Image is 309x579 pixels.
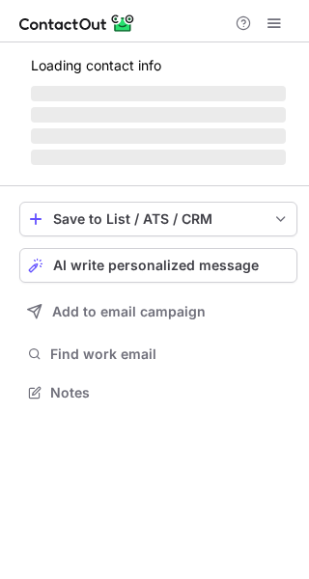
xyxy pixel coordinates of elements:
div: Save to List / ATS / CRM [53,211,264,227]
span: Notes [50,384,290,401]
span: ‌ [31,128,286,144]
span: Find work email [50,345,290,363]
img: ContactOut v5.3.10 [19,12,135,35]
span: Add to email campaign [52,304,206,319]
button: Notes [19,379,297,406]
span: ‌ [31,86,286,101]
span: ‌ [31,150,286,165]
button: AI write personalized message [19,248,297,283]
span: ‌ [31,107,286,123]
p: Loading contact info [31,58,286,73]
button: save-profile-one-click [19,202,297,236]
button: Add to email campaign [19,294,297,329]
span: AI write personalized message [53,258,259,273]
button: Find work email [19,341,297,368]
